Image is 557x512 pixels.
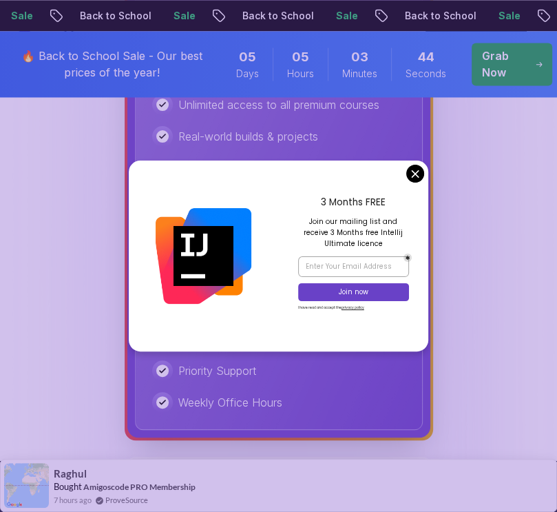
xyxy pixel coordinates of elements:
[351,48,368,67] span: 3 Minutes
[178,96,379,113] p: Unlimited access to all premium courses
[83,482,196,492] a: Amigoscode PRO Membership
[342,67,377,81] span: Minutes
[178,394,282,411] p: Weekly Office Hours
[287,67,314,81] span: Hours
[454,9,498,23] p: Sale
[178,158,406,191] p: Career roadmaps for Java, Spring Boot & DevOps
[418,48,434,67] span: 44 Seconds
[239,48,256,67] span: 5 Days
[406,67,446,81] span: Seconds
[36,9,129,23] p: Back to School
[178,128,318,145] p: Real-world builds & projects
[54,481,82,492] span: Bought
[54,494,92,506] span: 7 hours ago
[54,468,87,480] span: Raghul
[292,9,336,23] p: Sale
[482,48,524,81] p: Grab Now
[361,9,454,23] p: Back to School
[105,494,148,506] a: ProveSource
[8,48,216,81] p: 🔥 Back to School Sale - Our best prices of the year!
[178,362,256,379] p: Priority Support
[236,67,259,81] span: Days
[198,9,292,23] p: Back to School
[292,48,309,67] span: 5 Hours
[129,9,174,23] p: Sale
[4,463,49,508] img: provesource social proof notification image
